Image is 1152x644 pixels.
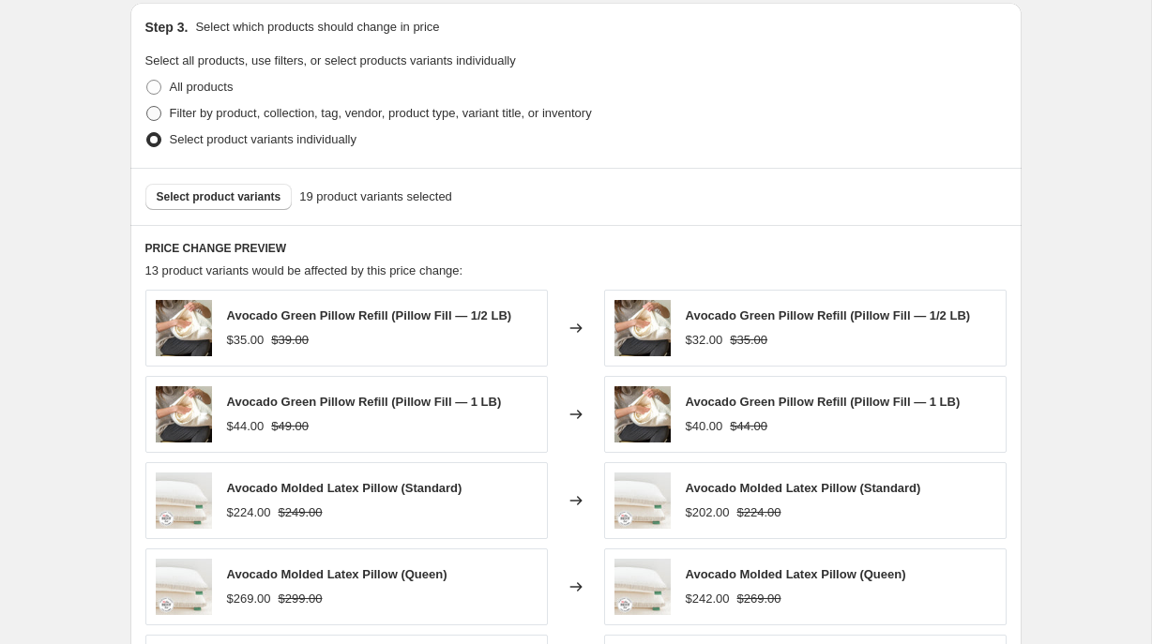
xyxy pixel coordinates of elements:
span: 19 product variants selected [299,187,452,206]
img: AvocadoMoldedLatexPillow2-2_501e60d9-6b02-4eed-981f-26bb30b27f5e_80x.jpg [156,472,212,529]
strike: $39.00 [271,331,309,350]
img: AvocadoGreenMattressPillowlatex_76127134-2c2c-41a7-83b1-fdeafd077141_80x.jpg [156,300,212,356]
p: Select which products should change in price [195,18,439,37]
strike: $299.00 [279,590,323,608]
div: $40.00 [686,417,723,436]
span: Avocado Green Pillow Refill (Pillow Fill — 1/2 LB) [686,308,971,322]
img: AvocadoGreenMattressPillowlatex_76127134-2c2c-41a7-83b1-fdeafd077141_80x.jpg [156,386,212,442]
span: Avocado Green Pillow Refill (Pillow Fill — 1 LB) [227,395,502,409]
img: AvocadoGreenMattressPillowlatex_76127134-2c2c-41a7-83b1-fdeafd077141_80x.jpg [614,386,671,442]
img: AvocadoGreenMattressPillowlatex_76127134-2c2c-41a7-83b1-fdeafd077141_80x.jpg [614,300,671,356]
span: All products [170,80,234,94]
button: Select product variants [145,184,293,210]
img: AvocadoMoldedLatexPillow2-2_501e60d9-6b02-4eed-981f-26bb30b27f5e_80x.jpg [614,559,671,615]
span: 13 product variants would be affected by this price change: [145,263,463,277]
span: Filter by product, collection, tag, vendor, product type, variant title, or inventory [170,106,592,120]
strike: $224.00 [737,503,781,522]
h6: PRICE CHANGE PREVIEW [145,241,1007,256]
span: Avocado Green Pillow Refill (Pillow Fill — 1/2 LB) [227,308,512,322]
span: Avocado Molded Latex Pillow (Queen) [686,567,906,581]
div: $269.00 [227,590,271,608]
strike: $44.00 [730,417,767,436]
span: Select product variants [157,189,281,204]
span: Avocado Molded Latex Pillow (Standard) [227,481,462,495]
div: $44.00 [227,417,265,436]
h2: Step 3. [145,18,189,37]
span: Avocado Green Pillow Refill (Pillow Fill — 1 LB) [686,395,961,409]
div: $224.00 [227,503,271,522]
strike: $249.00 [279,503,323,522]
img: AvocadoMoldedLatexPillow2-2_501e60d9-6b02-4eed-981f-26bb30b27f5e_80x.jpg [614,472,671,529]
div: $242.00 [686,590,730,608]
strike: $35.00 [730,331,767,350]
strike: $269.00 [737,590,781,608]
strike: $49.00 [271,417,309,436]
span: Avocado Molded Latex Pillow (Standard) [686,481,921,495]
div: $202.00 [686,503,730,522]
span: Avocado Molded Latex Pillow (Queen) [227,567,447,581]
div: $32.00 [686,331,723,350]
img: AvocadoMoldedLatexPillow2-2_501e60d9-6b02-4eed-981f-26bb30b27f5e_80x.jpg [156,559,212,615]
span: Select all products, use filters, or select products variants individually [145,53,516,67]
span: Select product variants individually [170,132,356,146]
div: $35.00 [227,331,265,350]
